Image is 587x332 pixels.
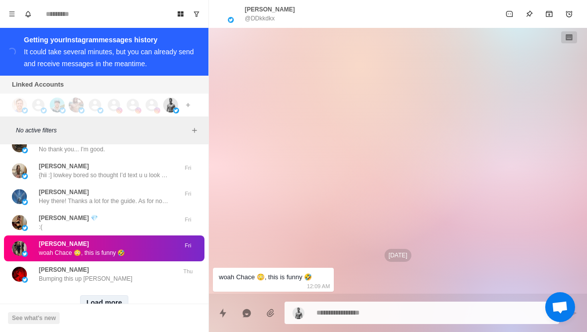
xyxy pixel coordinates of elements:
[60,108,66,113] img: picture
[41,108,47,113] img: picture
[261,303,281,323] button: Add media
[189,6,204,22] button: Show unread conversations
[293,307,304,319] img: picture
[12,215,27,230] img: picture
[176,190,200,198] p: Fri
[22,173,28,179] img: picture
[22,199,28,205] img: picture
[307,281,330,292] p: 12:09 AM
[16,126,189,135] p: No active filters
[12,267,27,282] img: picture
[12,241,27,256] img: picture
[79,108,85,113] img: picture
[24,34,196,46] div: Getting your Instagram messages history
[176,164,200,172] p: Fri
[189,124,200,136] button: Add filters
[173,6,189,22] button: Board View
[559,4,579,24] button: Add reminder
[12,163,27,178] img: picture
[116,108,122,113] img: picture
[22,277,28,283] img: picture
[176,267,200,276] p: Thu
[98,108,103,113] img: picture
[245,14,275,23] p: @DDkkdkx
[69,98,84,112] img: picture
[22,147,28,153] img: picture
[176,241,200,250] p: Fri
[135,108,141,113] img: picture
[176,216,200,224] p: Fri
[519,4,539,24] button: Pin
[173,108,179,113] img: picture
[39,145,105,154] p: No thank you... I'm good.
[499,4,519,24] button: Mark as unread
[539,4,559,24] button: Archive
[39,197,168,206] p: Hey there! Thanks a lot for the guide. As for now, I'm ok owning my body sculpting...
[22,251,28,257] img: picture
[39,171,168,180] p: {hii :] lowkey bored so thought I’d text u u look sweet ngl my ig acting dumb can u hmu there pls...
[39,274,132,283] p: Bumping this up [PERSON_NAME]
[163,98,178,112] img: picture
[22,108,28,113] img: picture
[12,137,27,152] img: picture
[12,189,27,204] img: picture
[154,108,160,113] img: picture
[80,295,129,311] button: Load more
[39,222,42,231] p: :(
[182,99,194,111] button: Add account
[8,312,60,324] button: See what's new
[39,248,125,257] p: woah Chace 😳, this is funny 🤣
[50,98,65,112] img: picture
[213,303,233,323] button: Quick replies
[12,98,27,112] img: picture
[20,6,36,22] button: Notifications
[237,303,257,323] button: Reply with AI
[245,5,295,14] p: [PERSON_NAME]
[39,162,89,171] p: [PERSON_NAME]
[39,214,98,222] p: [PERSON_NAME] 💎
[545,292,575,322] div: Open chat
[12,80,64,90] p: Linked Accounts
[22,225,28,231] img: picture
[228,17,234,23] img: picture
[4,6,20,22] button: Menu
[39,188,89,197] p: [PERSON_NAME]
[39,239,89,248] p: [PERSON_NAME]
[39,265,89,274] p: [PERSON_NAME]
[24,48,194,68] div: It could take several minutes, but you can already send and receive messages in the meantime.
[385,249,411,262] p: [DATE]
[219,272,312,283] div: woah Chace 😳, this is funny 🤣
